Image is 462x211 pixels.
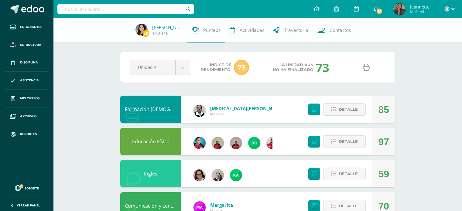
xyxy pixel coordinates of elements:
[152,30,169,37] a: 122046
[225,18,269,43] a: Actividades
[393,3,406,15] img: e0e3018be148909e9b9cf69bbfc1c52d.png
[25,186,39,190] span: Soporte
[144,170,157,177] a: Inglés
[130,60,190,75] a: Unidad 4
[7,184,46,192] a: Soporte
[376,8,383,15] span: 34
[273,63,313,72] span: La unidad aún no ha finalizado
[5,90,49,107] a: Mis cursos
[5,36,49,54] a: Estructura
[5,18,49,36] a: Estudiantes
[323,135,366,148] button: Detalle
[20,43,41,47] span: Estructura
[5,125,49,143] a: Reportes
[193,137,206,149] img: 4042270918fd6b5921d0ca12ded71c97.png
[339,104,358,115] span: Detalle
[135,24,148,36] img: c04d1bf3506ede75b745c7c3a7144a0a.png
[210,105,283,111] a: [MEDICAL_DATA][PERSON_NAME]
[316,60,329,75] div: 73
[266,137,279,149] img: 720c24124c15ba549e3e394e132c7bff.png
[5,54,49,72] a: Disciplina
[313,18,355,43] a: Contactos
[284,27,308,33] span: Trayectoria
[120,128,181,155] div: Educación Física
[201,63,231,72] span: Índice de Rendimiento:
[132,138,169,145] a: Educación Física
[248,137,260,149] img: 7976fc47626adfddeb45c36bac81a772.png
[203,27,221,33] span: Punteos
[142,29,149,37] span: 29
[17,203,40,207] span: Cerrar panel
[152,24,183,30] a: [PERSON_NAME]
[57,4,194,14] input: Busca un usuario...
[378,96,389,123] div: 85
[193,105,206,117] img: 2b9ad40edd54c2f1af5f41f24ea34807.png
[20,114,36,119] span: Archivos
[234,60,249,75] span: 73
[410,9,429,14] span: Mi Perfil
[20,132,37,137] span: Reportes
[378,128,389,155] div: 97
[20,96,39,101] span: Mis cursos
[330,27,351,33] span: Contactos
[138,60,168,74] span: Unidad 4
[323,103,366,116] button: Detalle
[5,107,49,125] a: Archivos
[378,160,389,188] div: 59
[125,106,203,113] a: Formación [DEMOGRAPHIC_DATA]
[20,25,42,29] span: Estudiantes
[210,111,283,117] span: Maestro
[323,168,366,180] button: Detalle
[193,169,206,181] img: 2ca4f91e2a017358137dd701126cf722.png
[230,137,242,149] img: 139d064777fbe6bf61491abfdba402ef.png
[20,60,38,65] span: Disciplina
[410,4,429,10] span: Jeannette
[212,137,224,149] img: d4deafe5159184ad8cadd3f58d7b9740.png
[269,18,313,43] a: Trayectoria
[339,136,358,147] span: Detalle
[339,168,358,179] span: Detalle
[125,202,183,209] a: Comunicación y Lenguaje
[210,202,233,208] a: Margarita
[240,27,264,33] span: Actividades
[230,169,242,181] img: a64c3460752fcf2c5e8663a69b02fa63.png
[20,78,39,83] span: Asistencia
[5,72,49,90] a: Asistencia
[120,160,181,187] div: Inglés
[212,169,224,181] img: 525b25e562e1b2fd5211d281b33393db.png
[120,96,181,123] div: Formación Cristiana
[187,18,225,43] a: Punteos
